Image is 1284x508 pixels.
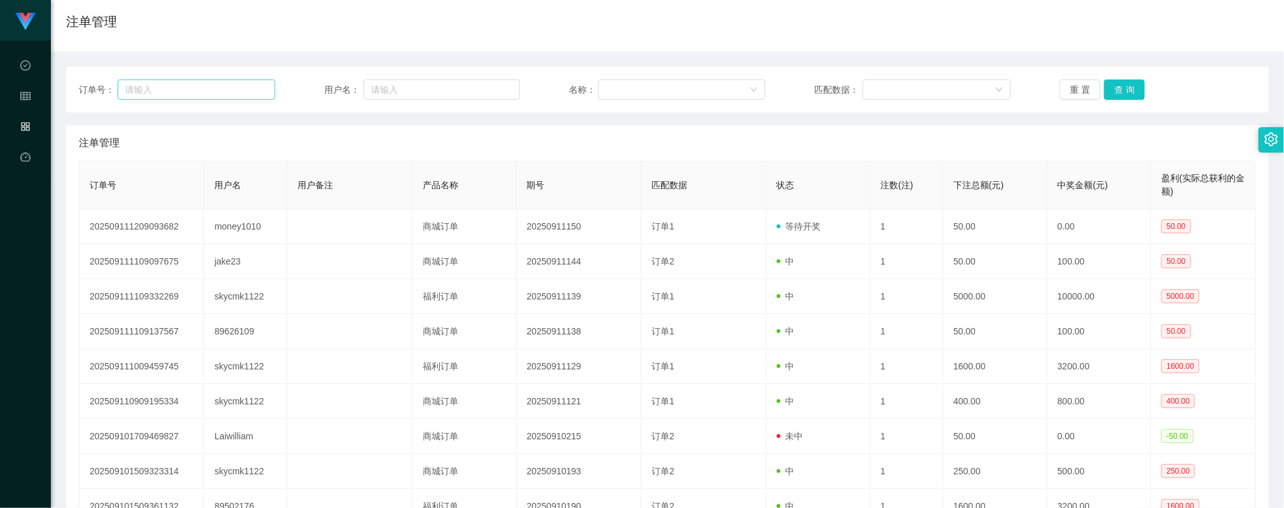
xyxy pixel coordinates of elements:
td: 202509111209093682 [79,209,204,244]
span: 未中 [777,431,803,441]
i: 图标: appstore-o [20,116,31,141]
h1: 注单管理 [66,12,117,31]
span: 中 [777,361,795,371]
i: 图标: check-circle-o [20,55,31,80]
td: 商城订单 [413,314,517,349]
span: 用户名： [324,83,364,97]
td: 1 [870,454,943,489]
td: 89626109 [204,314,287,349]
td: 1 [870,244,943,279]
span: 250.00 [1161,464,1195,478]
span: 订单1 [652,291,674,301]
td: 20250911139 [517,279,641,314]
i: 图标: table [20,85,31,111]
td: 20250911121 [517,384,641,419]
td: 3200.00 [1048,349,1152,384]
td: 1 [870,419,943,454]
span: 中 [777,466,795,476]
td: 1 [870,314,943,349]
span: 订单2 [652,466,674,476]
td: 5000.00 [943,279,1048,314]
td: 商城订单 [413,454,517,489]
td: 0.00 [1048,209,1152,244]
span: 注单管理 [79,135,120,151]
button: 查 询 [1104,79,1145,100]
span: 匹配数据 [652,180,687,190]
span: 中奖金额(元) [1058,180,1108,190]
span: 产品管理 [20,122,31,235]
td: 400.00 [943,384,1048,419]
td: 202509111109137567 [79,314,204,349]
span: 订单1 [652,361,674,371]
td: skycmk1122 [204,384,287,419]
td: 20250910193 [517,454,641,489]
td: 福利订单 [413,279,517,314]
i: 图标: setting [1264,132,1278,146]
td: 20250911144 [517,244,641,279]
span: 用户备注 [297,180,333,190]
td: 商城订单 [413,209,517,244]
td: 20250911150 [517,209,641,244]
span: 会员管理 [20,92,31,205]
input: 请输入 [364,79,520,100]
td: 50.00 [943,244,1048,279]
span: 匹配数据： [814,83,863,97]
span: 订单1 [652,326,674,336]
span: 订单1 [652,396,674,406]
td: Laiwilliam [204,419,287,454]
span: 订单号 [90,180,116,190]
td: 商城订单 [413,384,517,419]
span: 名称： [570,83,598,97]
span: 盈利(实际总获利的金额) [1161,173,1245,196]
td: 1 [870,209,943,244]
td: 商城订单 [413,419,517,454]
span: 中 [777,291,795,301]
td: 20250911129 [517,349,641,384]
td: 50.00 [943,209,1048,244]
span: 等待开奖 [777,221,821,231]
td: 500.00 [1048,454,1152,489]
span: 中 [777,326,795,336]
td: skycmk1122 [204,349,287,384]
td: 商城订单 [413,244,517,279]
span: 产品名称 [423,180,458,190]
span: 用户名 [214,180,241,190]
td: 10000.00 [1048,279,1152,314]
i: 图标: down [995,86,1003,95]
span: 订单2 [652,256,674,266]
td: 1 [870,279,943,314]
td: 800.00 [1048,384,1152,419]
span: 50.00 [1161,324,1191,338]
td: 0.00 [1048,419,1152,454]
td: 250.00 [943,454,1048,489]
td: money1010 [204,209,287,244]
td: jake23 [204,244,287,279]
span: 1600.00 [1161,359,1199,373]
td: 1600.00 [943,349,1048,384]
span: 订单号： [79,83,118,97]
button: 重 置 [1060,79,1100,100]
span: 400.00 [1161,394,1195,408]
td: 1 [870,384,943,419]
span: 订单2 [652,431,674,441]
span: 50.00 [1161,254,1191,268]
span: 数据中心 [20,61,31,174]
td: 202509111109332269 [79,279,204,314]
td: 202509101509323314 [79,454,204,489]
span: 中 [777,396,795,406]
input: 请输入 [118,79,275,100]
td: 50.00 [943,419,1048,454]
span: 下注总额(元) [953,180,1004,190]
span: 订单1 [652,221,674,231]
img: logo.9652507e.png [15,13,36,31]
td: 202509101709469827 [79,419,204,454]
span: 期号 [527,180,545,190]
i: 图标: down [750,86,758,95]
span: 50.00 [1161,219,1191,233]
td: 50.00 [943,314,1048,349]
td: 1 [870,349,943,384]
td: 福利订单 [413,349,517,384]
a: 图标: dashboard平台首页 [20,145,31,273]
td: 100.00 [1048,314,1152,349]
span: 状态 [777,180,795,190]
